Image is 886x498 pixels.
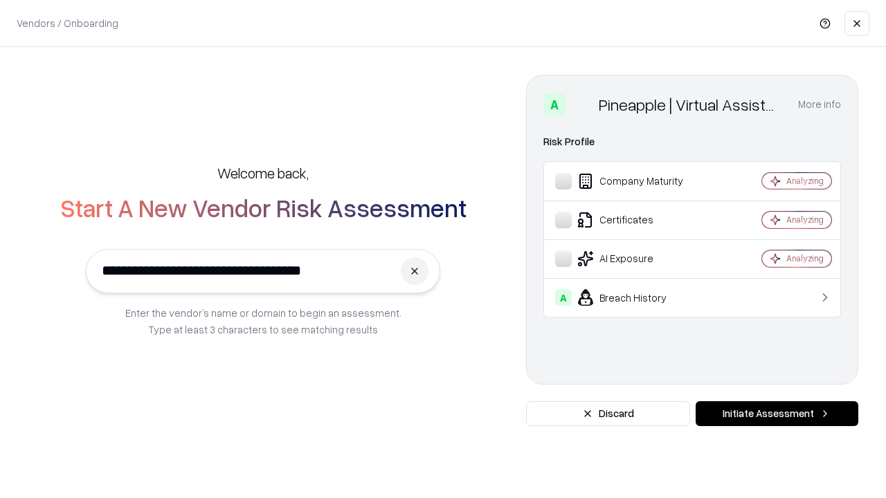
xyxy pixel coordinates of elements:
[543,93,566,116] div: A
[571,93,593,116] img: Pineapple | Virtual Assistant Agency
[125,304,401,338] p: Enter the vendor’s name or domain to begin an assessment. Type at least 3 characters to see match...
[696,401,858,426] button: Initiate Assessment
[555,250,721,267] div: AI Exposure
[555,173,721,190] div: Company Maturity
[786,214,824,225] div: Analyzing
[60,194,467,221] h2: Start A New Vendor Risk Assessment
[798,92,841,117] button: More info
[786,252,824,264] div: Analyzing
[555,289,721,306] div: Breach History
[17,16,118,30] p: Vendors / Onboarding
[599,93,781,116] div: Pineapple | Virtual Assistant Agency
[217,163,309,183] h5: Welcome back,
[786,175,824,187] div: Analyzing
[526,401,690,426] button: Discard
[543,133,841,150] div: Risk Profile
[555,289,572,306] div: A
[555,212,721,228] div: Certificates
